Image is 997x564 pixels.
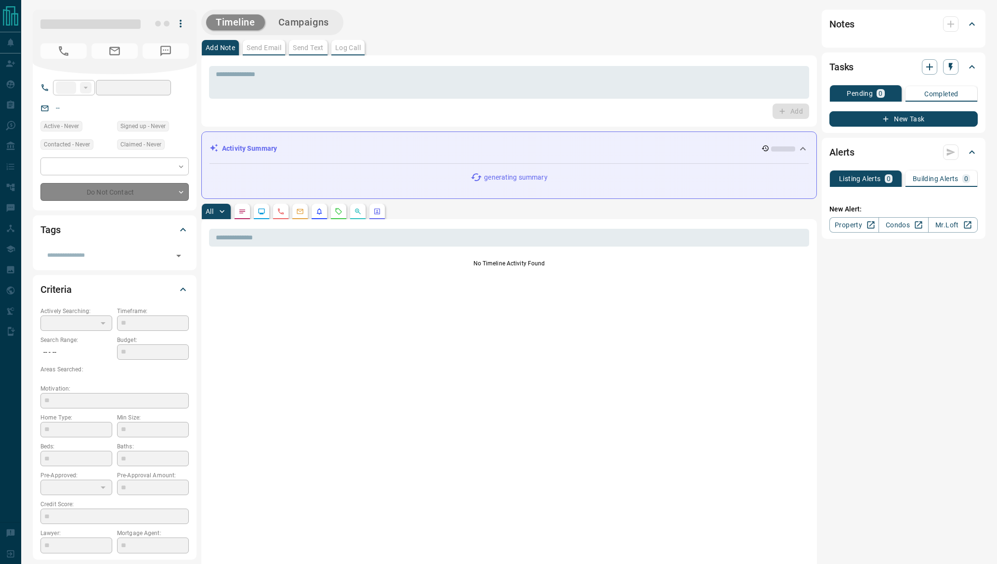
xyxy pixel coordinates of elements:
[964,175,968,182] p: 0
[40,43,87,59] span: No Number
[277,208,285,215] svg: Calls
[209,259,809,268] p: No Timeline Activity Found
[44,121,79,131] span: Active - Never
[40,529,112,538] p: Lawyer:
[829,217,879,233] a: Property
[829,144,854,160] h2: Alerts
[143,43,189,59] span: No Number
[117,307,189,315] p: Timeframe:
[296,208,304,215] svg: Emails
[172,249,185,262] button: Open
[117,471,189,480] p: Pre-Approval Amount:
[484,172,547,183] p: generating summary
[117,529,189,538] p: Mortgage Agent:
[40,336,112,344] p: Search Range:
[40,384,189,393] p: Motivation:
[210,140,809,157] div: Activity Summary
[117,442,189,451] p: Baths:
[40,307,112,315] p: Actively Searching:
[206,44,235,51] p: Add Note
[222,144,277,154] p: Activity Summary
[40,500,189,509] p: Credit Score:
[40,471,112,480] p: Pre-Approved:
[40,442,112,451] p: Beds:
[373,208,381,215] svg: Agent Actions
[829,59,853,75] h2: Tasks
[258,208,265,215] svg: Lead Browsing Activity
[206,14,265,30] button: Timeline
[839,175,881,182] p: Listing Alerts
[40,218,189,241] div: Tags
[40,222,60,237] h2: Tags
[269,14,339,30] button: Campaigns
[120,140,161,149] span: Claimed - Never
[117,413,189,422] p: Min Size:
[44,140,90,149] span: Contacted - Never
[40,344,112,360] p: -- - --
[238,208,246,215] svg: Notes
[40,365,189,374] p: Areas Searched:
[913,175,958,182] p: Building Alerts
[206,208,213,215] p: All
[928,217,978,233] a: Mr.Loft
[40,278,189,301] div: Criteria
[829,204,978,214] p: New Alert:
[335,208,342,215] svg: Requests
[847,90,873,97] p: Pending
[40,282,72,297] h2: Criteria
[879,90,882,97] p: 0
[120,121,166,131] span: Signed up - Never
[92,43,138,59] span: No Email
[887,175,891,182] p: 0
[56,104,60,112] a: --
[117,336,189,344] p: Budget:
[315,208,323,215] svg: Listing Alerts
[829,111,978,127] button: New Task
[829,16,854,32] h2: Notes
[40,183,189,201] div: Do Not Contact
[829,13,978,36] div: Notes
[354,208,362,215] svg: Opportunities
[829,55,978,79] div: Tasks
[924,91,958,97] p: Completed
[879,217,928,233] a: Condos
[829,141,978,164] div: Alerts
[40,413,112,422] p: Home Type:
